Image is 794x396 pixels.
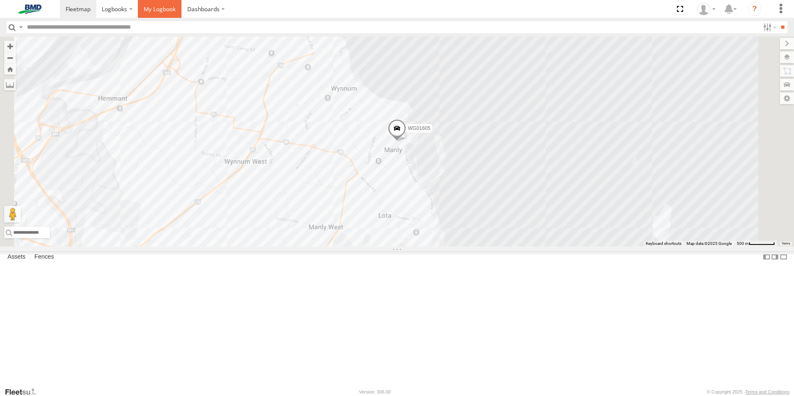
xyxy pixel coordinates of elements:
label: Measure [4,79,16,90]
label: Search Filter Options [760,21,778,33]
a: Visit our Website [5,388,43,396]
button: Drag Pegman onto the map to open Street View [4,206,21,222]
button: Zoom out [4,52,16,64]
label: Assets [3,251,29,263]
button: Keyboard shortcuts [646,241,681,247]
div: Brendan Hannan [694,3,718,15]
img: bmd-logo.svg [8,5,51,14]
label: Hide Summary Table [779,251,788,263]
label: Search Query [17,21,24,33]
a: Terms and Conditions [745,389,789,394]
span: Map data ©2025 Google [686,241,732,246]
i: ? [748,2,761,16]
label: Map Settings [780,93,794,104]
a: Terms (opens in new tab) [782,242,790,245]
span: WG01605 [408,126,430,132]
div: © Copyright 2025 - [707,389,789,394]
button: Map scale: 500 m per 59 pixels [734,241,777,247]
label: Fences [30,251,58,263]
div: Version: 306.00 [359,389,391,394]
button: Zoom Home [4,64,16,75]
label: Dock Summary Table to the Right [771,251,779,263]
button: Zoom in [4,41,16,52]
label: Dock Summary Table to the Left [762,251,771,263]
span: 500 m [737,241,749,246]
